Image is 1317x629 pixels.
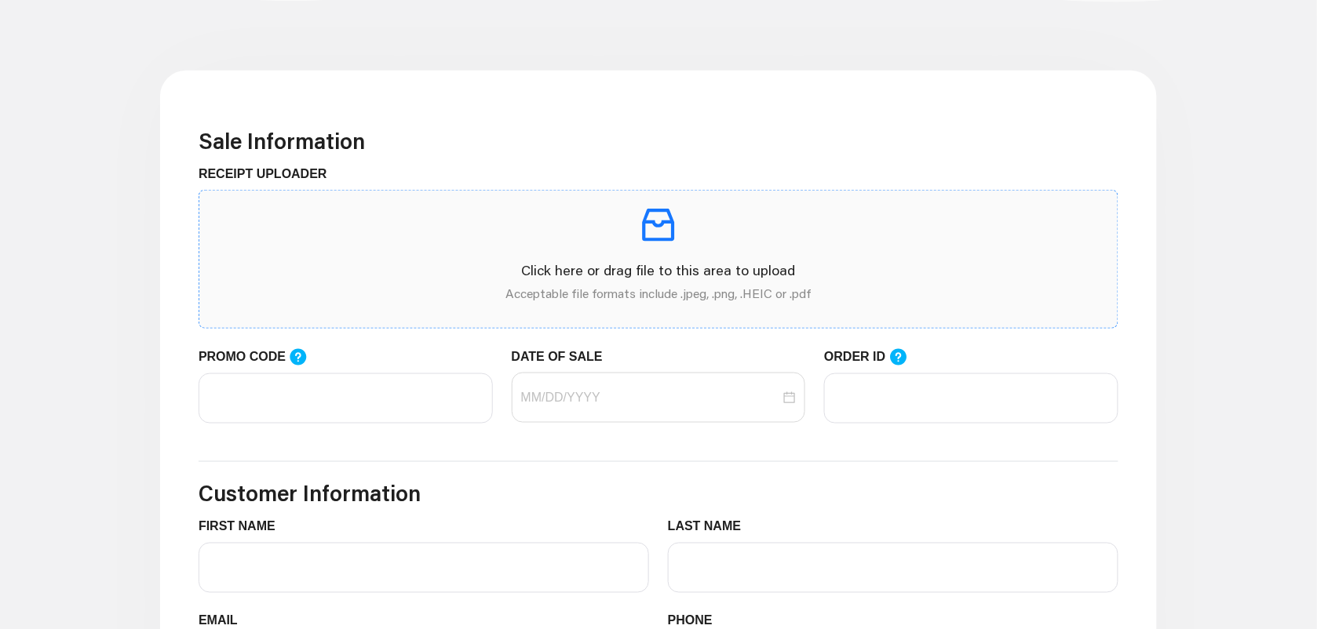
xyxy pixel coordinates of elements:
h3: Customer Information [199,481,1118,507]
p: Acceptable file formats include .jpeg, .png, .HEIC or .pdf [212,284,1105,303]
label: RECEIPT UPLOADER [199,165,339,184]
label: ORDER ID [824,347,923,367]
span: inbox [637,203,680,247]
input: LAST NAME [668,543,1118,593]
span: inboxClick here or drag file to this area to uploadAcceptable file formats include .jpeg, .png, .... [199,191,1118,328]
p: Click here or drag file to this area to upload [212,260,1105,281]
label: FIRST NAME [199,518,287,536]
h3: Sale Information [199,128,1118,155]
label: DATE OF SALE [512,347,615,366]
input: DATE OF SALE [521,388,781,407]
label: PROMO CODE [199,347,323,367]
input: FIRST NAME [199,543,649,593]
label: LAST NAME [668,518,753,536]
